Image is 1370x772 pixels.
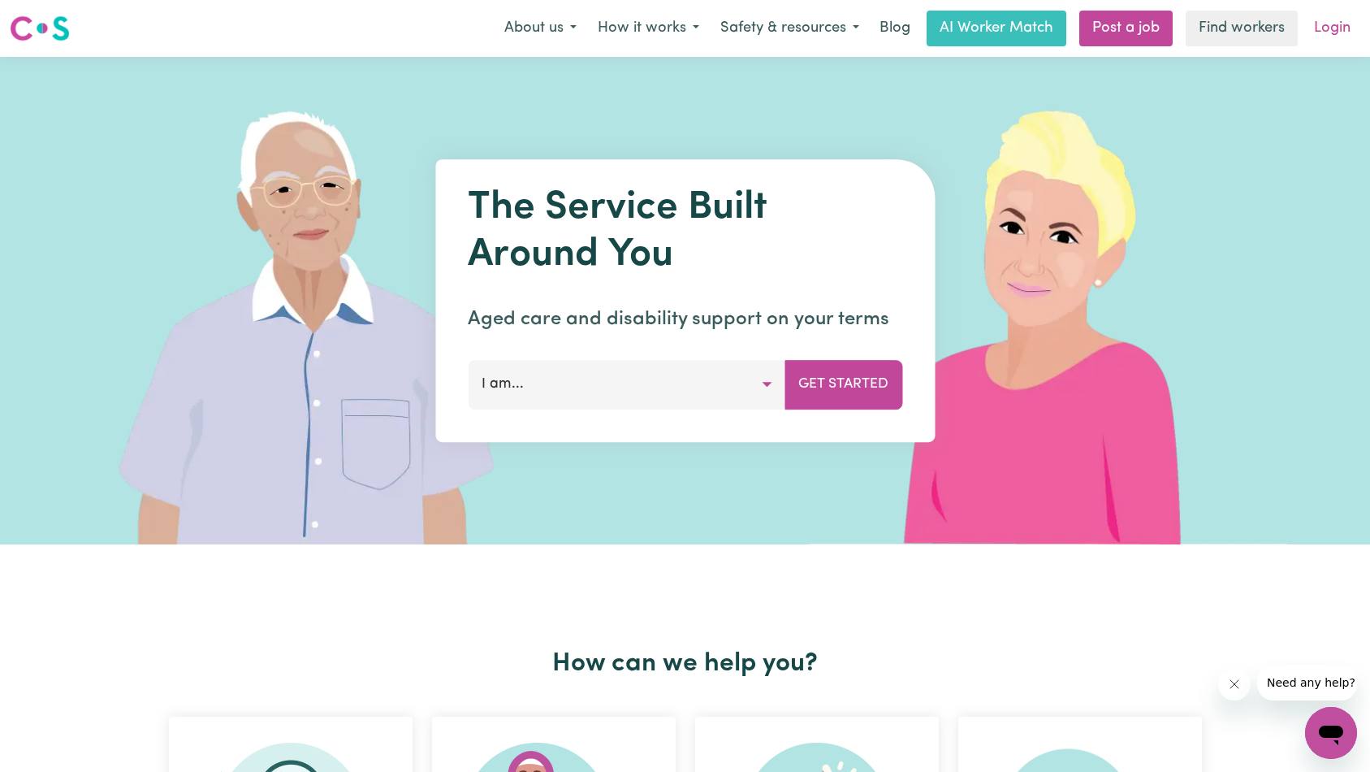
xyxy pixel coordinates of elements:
p: Aged care and disability support on your terms [468,305,902,334]
button: About us [494,11,587,46]
img: Careseekers logo [10,14,70,43]
button: How it works [587,11,710,46]
button: Safety & resources [710,11,870,46]
iframe: Message from company [1257,665,1357,700]
button: I am... [468,360,785,409]
h2: How can we help you? [159,648,1212,679]
a: Find workers [1186,11,1298,46]
a: AI Worker Match [927,11,1066,46]
a: Blog [870,11,920,46]
a: Careseekers logo [10,10,70,47]
iframe: Close message [1218,668,1251,700]
a: Login [1304,11,1360,46]
a: Post a job [1079,11,1173,46]
iframe: Button to launch messaging window [1305,707,1357,759]
button: Get Started [784,360,902,409]
h1: The Service Built Around You [468,185,902,279]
